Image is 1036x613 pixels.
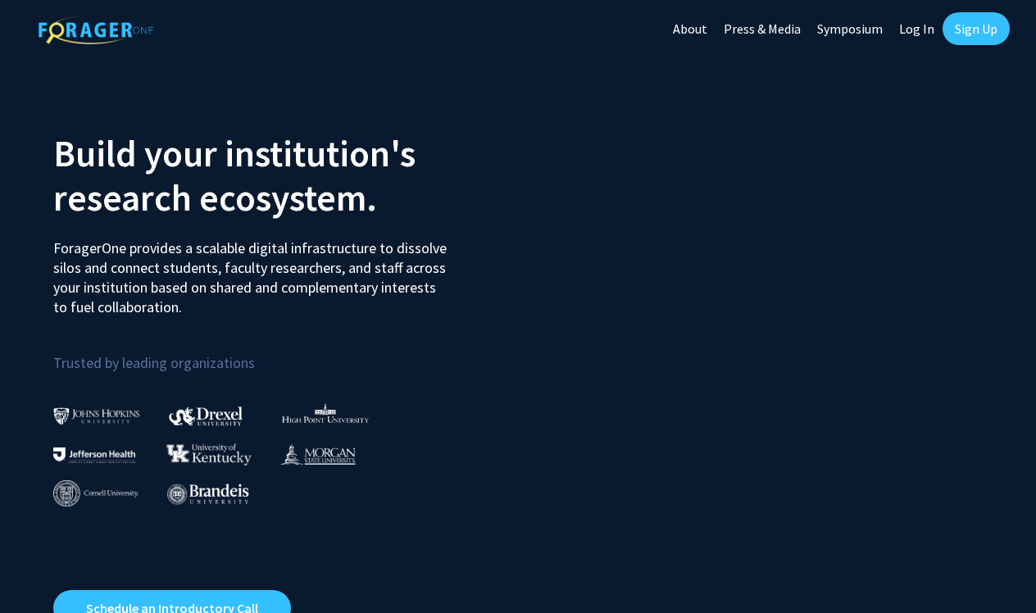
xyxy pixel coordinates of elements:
h2: Build your institution's research ecosystem. [53,131,506,220]
img: University of Kentucky [166,443,252,465]
img: Johns Hopkins University [53,407,140,425]
img: Drexel University [169,406,243,425]
img: Morgan State University [280,443,356,465]
img: Cornell University [53,480,139,507]
p: Trusted by leading organizations [53,330,506,375]
img: ForagerOne Logo [39,16,153,44]
p: ForagerOne provides a scalable digital infrastructure to dissolve silos and connect students, fac... [53,226,452,317]
img: High Point University [282,403,369,423]
img: Thomas Jefferson University [53,447,135,463]
a: Sign Up [943,12,1010,45]
img: Brandeis University [167,484,249,504]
